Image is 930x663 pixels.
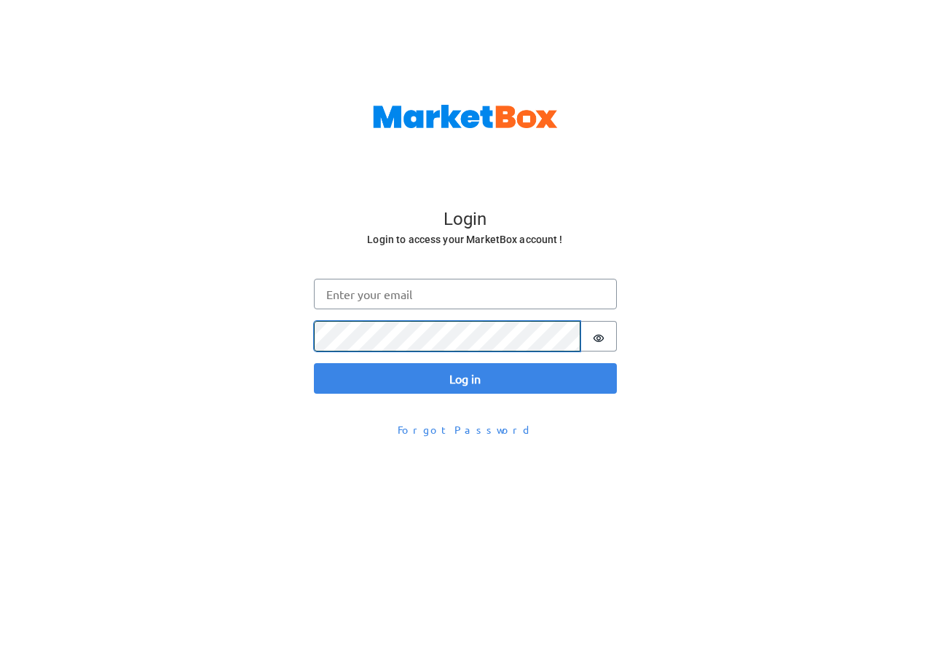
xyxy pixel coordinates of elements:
h4: Login [315,209,615,231]
input: Enter your email [314,279,617,309]
h6: Login to access your MarketBox account ! [315,231,615,249]
button: Forgot Password [388,417,543,442]
button: Log in [314,363,617,394]
button: Show password [580,321,617,352]
img: MarketBox logo [373,105,558,128]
